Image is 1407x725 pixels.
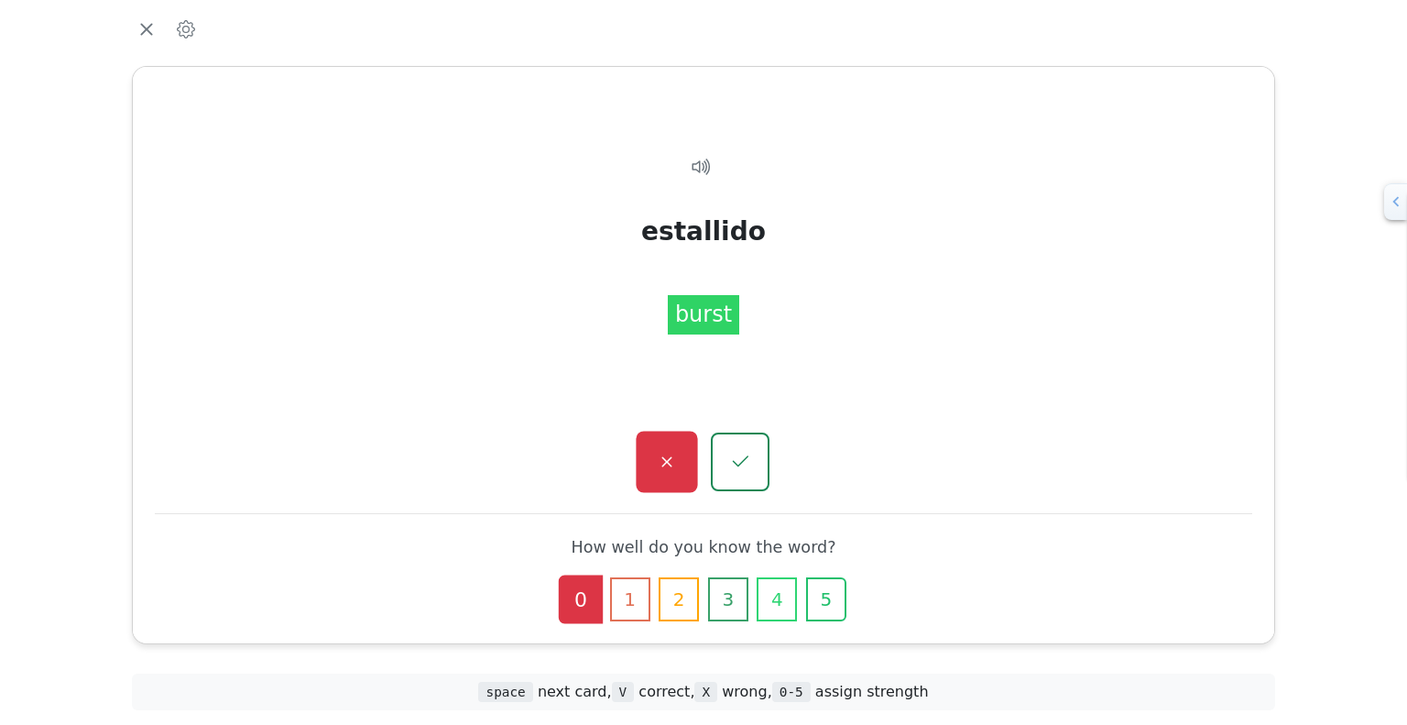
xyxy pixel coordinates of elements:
[757,577,797,621] button: 4
[772,682,811,702] span: 0-5
[659,577,699,621] button: 2
[641,213,766,251] div: estallido
[478,682,532,702] span: space
[694,682,717,702] span: X
[708,577,748,621] button: 3
[821,586,833,613] span: 5
[169,536,1238,559] div: How well do you know the word?
[610,577,650,621] button: 1
[612,682,635,702] span: V
[806,577,846,621] button: 5
[478,683,928,700] span: next card , correct , wrong , assign strength
[668,295,739,334] div: burst
[559,576,603,624] button: 0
